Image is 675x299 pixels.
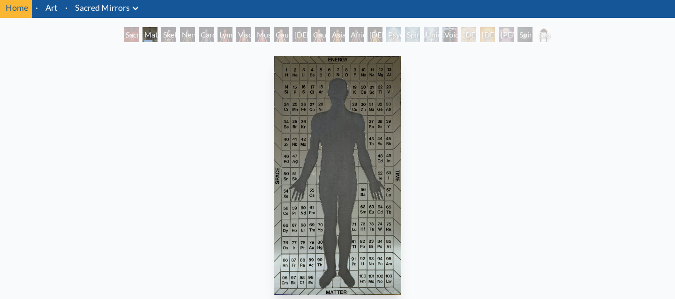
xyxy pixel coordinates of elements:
[45,1,58,14] a: Art
[292,27,307,42] div: [DEMOGRAPHIC_DATA] Woman
[180,27,195,42] div: Nervous System
[236,27,251,42] div: Viscera
[424,27,439,42] div: Universal Mind Lattice
[480,27,495,42] div: [DEMOGRAPHIC_DATA]
[330,27,345,42] div: Asian Man
[161,27,176,42] div: Skeletal System
[75,1,130,14] a: Sacred Mirrors
[405,27,420,42] div: Spiritual Energy System
[217,27,232,42] div: Lymphatic System
[274,27,289,42] div: Caucasian Woman
[442,27,457,42] div: Void Clear Light
[349,27,364,42] div: African Man
[255,27,270,42] div: Muscle System
[274,56,401,295] img: 1-Material-World-1986-Alex-Grey-watermarked.jpg
[199,27,214,42] div: Cardiovascular System
[386,27,401,42] div: Psychic Energy System
[124,27,139,42] div: Sacred Mirrors Room, [GEOGRAPHIC_DATA]
[367,27,382,42] div: [DEMOGRAPHIC_DATA] Woman
[499,27,514,42] div: [PERSON_NAME]
[311,27,326,42] div: Caucasian Man
[536,27,551,42] div: Sacred Mirrors Frame
[517,27,532,42] div: Spiritual World
[6,2,28,13] a: Home
[142,27,157,42] div: Material World
[461,27,476,42] div: [DEMOGRAPHIC_DATA]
